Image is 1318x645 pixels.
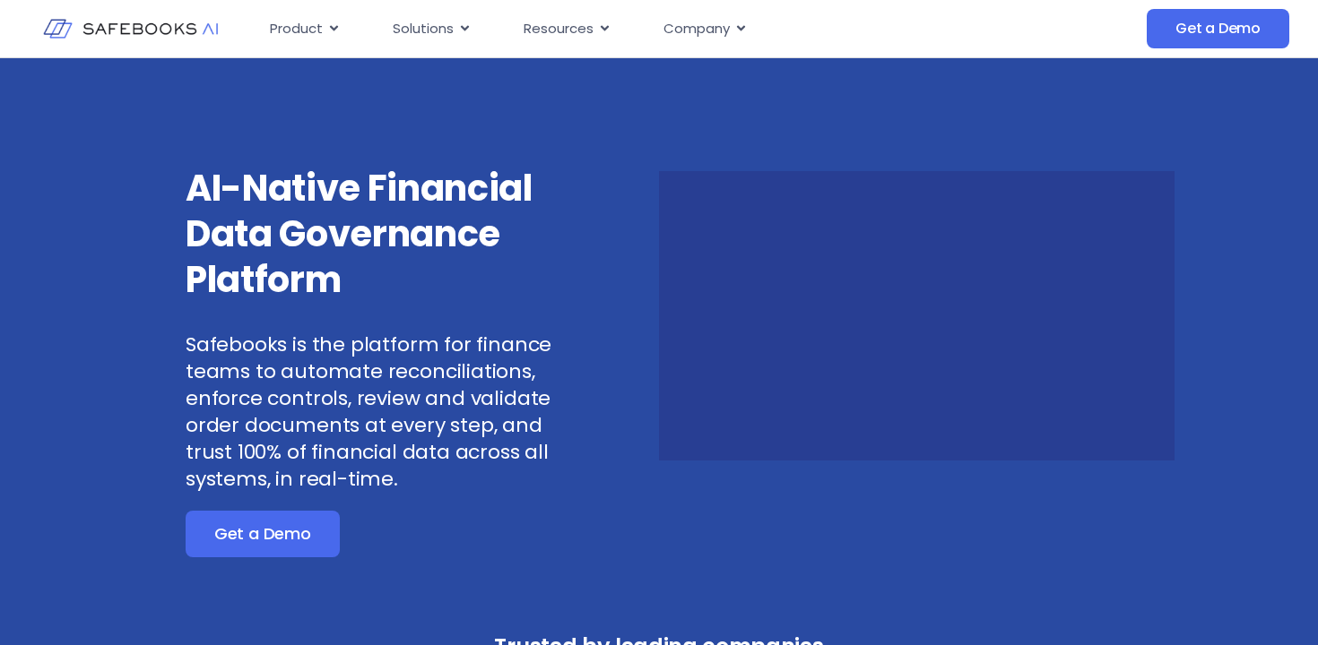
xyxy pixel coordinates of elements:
[1175,20,1261,38] span: Get a Demo
[524,19,594,39] span: Resources
[186,166,572,303] h3: AI-Native Financial Data Governance Platform
[256,12,1003,47] div: Menu Toggle
[270,19,323,39] span: Product
[1147,9,1289,48] a: Get a Demo
[214,525,311,543] span: Get a Demo
[186,331,572,493] p: Safebooks is the platform for finance teams to automate reconciliations, enforce controls, review...
[393,19,454,39] span: Solutions
[256,12,1003,47] nav: Menu
[186,511,340,557] a: Get a Demo
[663,19,730,39] span: Company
